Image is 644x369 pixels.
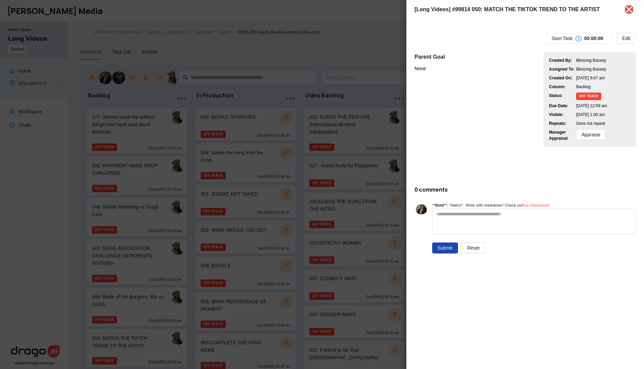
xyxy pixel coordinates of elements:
b: Bold [435,203,444,207]
button: Close [625,5,633,14]
div: Does not repeat [576,120,630,127]
button: Reset [462,242,485,253]
div: Assigned To: [549,66,576,72]
div: Created By: [549,57,576,63]
h6: 0 comments [415,187,636,193]
div: [DATE] 12:59 am [576,103,630,109]
button: Submit [432,242,458,253]
div: Blessing Bassey [576,66,630,72]
div: Manager Appraisal [549,129,576,141]
button: Appraise [576,129,606,140]
div: Blessing Bassey [576,57,630,63]
span: Start Task [552,35,573,42]
img: d2vo5abdy0zpcdwd8eih.jpg [416,204,427,215]
i: Italics [451,203,461,207]
div: [DATE] 9:07 am [576,75,630,81]
button: Start Taskclock-circle00:00:00 [546,33,611,44]
small: ** **, * *. Write with markdown! Check out [432,203,550,207]
div: Column: [549,84,576,90]
div: Repeats: [549,120,576,127]
span: Edit [622,35,630,42]
div: [DATE] 1:00 am [576,112,630,118]
span: Submit [438,244,453,252]
div: Created On: [549,75,576,81]
p: None [415,66,445,71]
span: close [624,4,634,15]
h5: Parent Goal [415,53,445,61]
span: clock-circle [575,36,582,42]
a: this cheatsheet. [522,203,550,207]
div: Backlog [576,84,630,90]
div: Visible: [549,112,576,118]
span: Appraise [582,131,600,138]
div: Status: [549,93,576,100]
span: OFF TRACK [576,93,601,100]
span: Reset [467,244,480,252]
div: [Long Videos] #99814 050: MATCH THE TIKTOK TREND TO THE ARTIST [415,5,617,14]
b: 00 : 00 : 00 [584,36,603,41]
button: Edit [617,33,636,44]
div: Due Date: [549,103,576,109]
